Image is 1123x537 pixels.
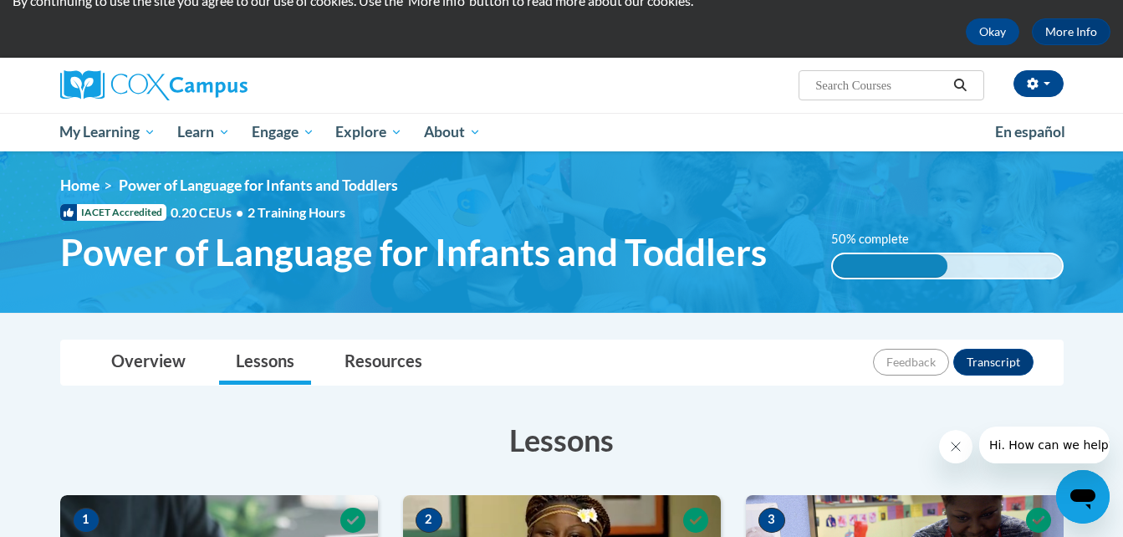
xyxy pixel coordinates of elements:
[335,122,402,142] span: Explore
[49,113,167,151] a: My Learning
[177,122,230,142] span: Learn
[166,113,241,151] a: Learn
[984,115,1076,150] a: En español
[60,70,248,100] img: Cox Campus
[953,349,1034,376] button: Transcript
[324,113,413,151] a: Explore
[60,230,767,274] span: Power of Language for Infants and Toddlers
[1013,70,1064,97] button: Account Settings
[979,427,1110,463] iframe: Message from company
[814,75,947,95] input: Search Courses
[424,122,481,142] span: About
[60,176,100,194] a: Home
[35,113,1089,151] div: Main menu
[966,18,1019,45] button: Okay
[10,12,135,25] span: Hi. How can we help?
[60,419,1064,461] h3: Lessons
[1056,470,1110,524] iframe: Button to launch messaging window
[328,340,439,385] a: Resources
[995,123,1065,141] span: En español
[758,508,785,533] span: 3
[94,340,202,385] a: Overview
[73,508,100,533] span: 1
[831,230,927,248] label: 50% complete
[60,70,378,100] a: Cox Campus
[947,75,972,95] button: Search
[241,113,325,151] a: Engage
[171,203,248,222] span: 0.20 CEUs
[119,176,398,194] span: Power of Language for Infants and Toddlers
[219,340,311,385] a: Lessons
[248,204,345,220] span: 2 Training Hours
[873,349,949,376] button: Feedback
[59,122,156,142] span: My Learning
[939,430,972,463] iframe: Close message
[236,204,243,220] span: •
[416,508,442,533] span: 2
[60,204,166,221] span: IACET Accredited
[252,122,314,142] span: Engage
[1032,18,1110,45] a: More Info
[413,113,492,151] a: About
[833,254,947,278] div: 50% complete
